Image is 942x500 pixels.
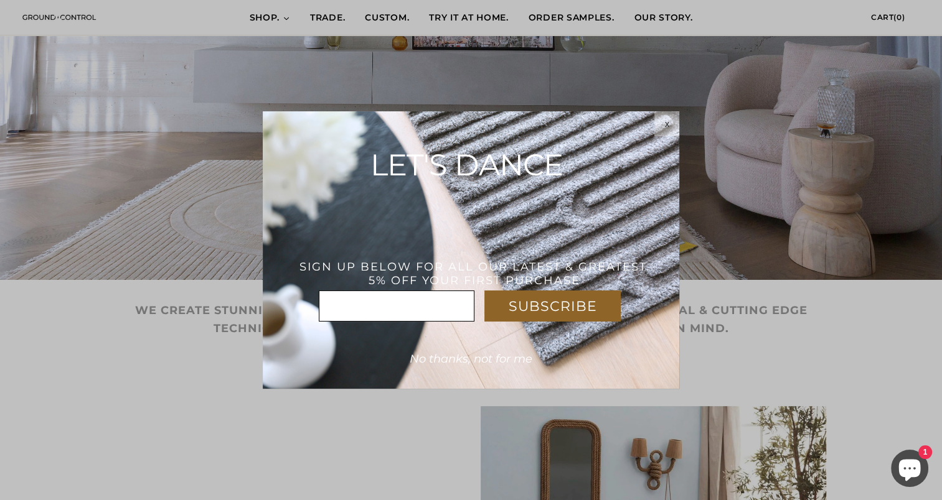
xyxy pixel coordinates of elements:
div: SUBSCRIBE [484,290,621,322]
div: No thanks, not for me [389,346,554,371]
span: LET'S DANCE [370,147,563,183]
input: Email Address [319,290,474,322]
div: x [654,111,679,136]
span: x [665,119,669,129]
span: SIGN UP BELOW FOR ALL OUR LATEST & GREATEST. 5% OFF YOUR FIRST PURCHASE [299,260,650,287]
inbox-online-store-chat: Shopify online store chat [887,450,932,490]
span: SUBSCRIBE [509,298,597,315]
span: No thanks, not for me [410,352,532,366]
